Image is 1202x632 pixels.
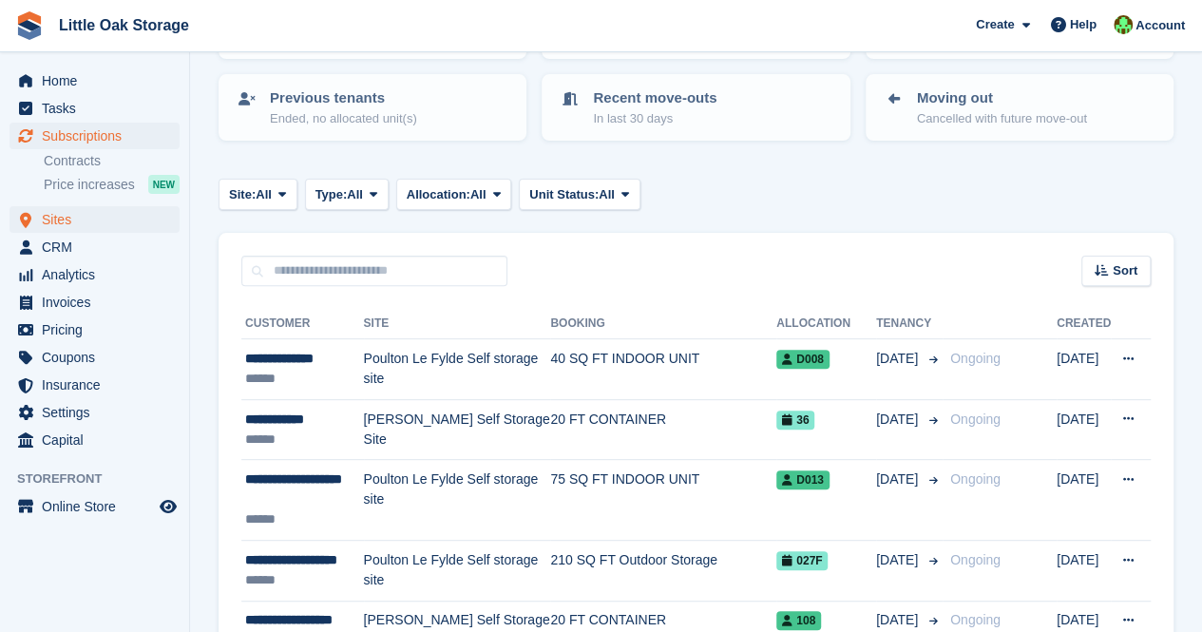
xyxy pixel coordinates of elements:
span: [DATE] [876,469,922,489]
span: Terrible [46,448,72,474]
span: Ongoing [950,552,1001,567]
div: I crurently use it to update customers or request reviews [84,65,350,102]
div: Ok and will that help like mail chimp? [85,241,365,283]
p: Cancelled with future move-out [917,109,1087,128]
p: Moving out [917,87,1087,109]
td: Poulton Le Fylde Self storage site [364,339,551,400]
a: menu [10,344,180,371]
span: Home [42,67,156,94]
a: menu [10,95,180,122]
span: Type: [315,185,348,204]
button: Allocation: All [396,179,512,210]
a: menu [10,289,180,316]
span: Invoices [42,289,156,316]
span: All [256,185,272,204]
span: Great [176,444,210,478]
div: Submit [228,508,266,546]
span: Ongoing [950,351,1001,366]
span: Subscriptions [42,123,156,149]
span: CRM [42,234,156,260]
span: Capital [42,427,156,453]
span: OK [135,448,162,474]
th: Booking [550,309,776,339]
td: 210 SQ FT Outdoor Storage [550,540,776,601]
td: [DATE] [1057,460,1111,541]
span: All [599,185,615,204]
span: Settings [42,399,156,426]
td: 20 FT CONTAINER [550,399,776,460]
span: Amazing [224,448,251,474]
span: Site: [229,185,256,204]
td: 75 SQ FT INDOOR UNIT [550,460,776,541]
div: Oliver says… [15,128,365,240]
a: menu [10,372,180,398]
div: It will allow you to connect the two, and automatically share data between Stora and Mailchimp. [15,297,312,376]
td: [PERSON_NAME] Self Storage Site [364,399,551,460]
div: Thanks [PERSON_NAME]. Regarding Mailchimp, you will be able to use Zapier in a couple of months t... [30,140,296,214]
a: Preview store [157,495,180,518]
span: D013 [776,470,830,489]
div: Close [334,8,368,42]
span: Sort [1113,261,1137,280]
div: Michael says… [15,53,365,128]
span: Sites [42,206,156,233]
img: stora-icon-8386f47178a22dfd0bd8f6a31ec36ba5ce8667c1dd55bd0f319d3a0aa187defe.svg [15,11,44,40]
img: Michael Aujla [1114,15,1133,34]
span: Account [1135,16,1185,35]
span: [DATE] [876,349,922,369]
span: Pricing [42,316,156,343]
span: Allocation: [407,185,470,204]
div: Michael says… [15,241,365,298]
span: 027F [776,551,828,570]
div: NEW [148,175,180,194]
div: I crurently use it to update customers or request reviews [68,53,365,113]
a: Recent move-outs In last 30 days [544,76,848,139]
a: menu [10,261,180,288]
div: It will allow you to connect the two, and automatically share data between Stora and Mailchimp. [30,309,296,365]
a: Moving out Cancelled with future move-out [868,76,1172,139]
div: Fin says… [15,392,365,578]
a: menu [10,206,180,233]
p: Previous tenants [270,87,417,109]
a: menu [10,234,180,260]
span: Price increases [44,176,135,194]
button: Unit Status: All [519,179,639,210]
a: menu [10,316,180,343]
span: [DATE] [876,610,922,630]
div: Ok and will that help like mail chimp? [100,253,350,272]
a: Contracts [44,152,180,170]
span: [DATE] [876,410,922,430]
span: Analytics [42,261,156,288]
textarea: Tell us more… [30,508,228,549]
span: 108 [776,611,821,630]
span: Create [976,15,1014,34]
a: Price increases NEW [44,174,180,195]
span: Ongoing [950,471,1001,487]
p: In last 30 days [593,109,716,128]
a: menu [10,427,180,453]
span: Storefront [17,469,189,488]
th: Created [1057,309,1111,339]
span: All [347,185,363,204]
span: Online Store [42,493,156,520]
a: Previous tenants Ended, no allocated unit(s) [220,76,525,139]
th: Customer [241,309,364,339]
span: D008 [776,350,830,369]
td: [DATE] [1057,399,1111,460]
span: Tasks [42,95,156,122]
img: Profile image for Fin [54,10,85,41]
th: Tenancy [876,309,943,339]
button: go back [12,8,48,44]
span: Bad [90,448,117,474]
span: Help [1070,15,1097,34]
a: menu [10,493,180,520]
p: Recent move-outs [593,87,716,109]
span: Insurance [42,372,156,398]
td: [DATE] [1057,540,1111,601]
span: Unit Status: [529,185,599,204]
td: 40 SQ FT INDOOR UNIT [550,339,776,400]
span: [DATE] [876,550,922,570]
button: Site: All [219,179,297,210]
th: Site [364,309,551,339]
a: menu [10,399,180,426]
